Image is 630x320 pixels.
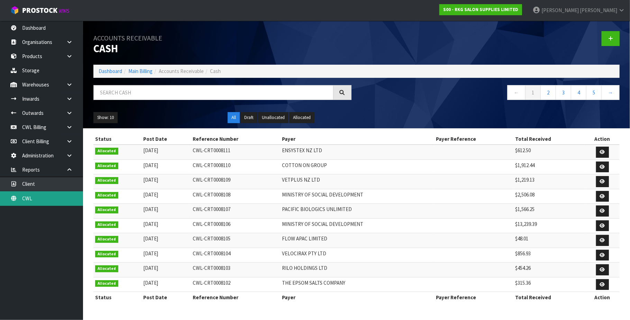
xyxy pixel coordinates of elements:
[93,134,141,145] th: Status
[280,159,434,174] td: COTTON ON GROUP
[191,218,280,233] td: CWL-CRT0008106
[141,204,191,219] td: [DATE]
[95,280,118,287] span: Allocated
[141,292,191,303] th: Post Date
[141,174,191,189] td: [DATE]
[191,292,280,303] th: Reference Number
[280,145,434,159] td: ENSYSTEX NZ LTD
[434,292,513,303] th: Payer Reference
[513,189,585,204] td: $2,506.08
[289,112,314,123] button: Allocated
[141,263,191,277] td: [DATE]
[586,85,602,100] a: 5
[507,85,526,100] a: ←
[93,31,351,54] h1: Cash
[556,85,571,100] a: 3
[95,251,118,258] span: Allocated
[191,134,280,145] th: Reference Number
[95,221,118,228] span: Allocated
[439,4,522,15] a: S00 - RKG SALON SUPPLIES LIMITED
[280,204,434,219] td: PACIFIC BIOLOGICS UNLIMITED
[280,248,434,263] td: VELOCIRAX PTY LTD
[280,218,434,233] td: MINISTRY OF SOCIAL DEVELOPMENT
[141,248,191,263] td: [DATE]
[228,112,240,123] button: All
[93,85,334,100] input: Search cash
[580,7,617,13] span: [PERSON_NAME]
[95,148,118,155] span: Allocated
[191,174,280,189] td: CWL-CRT0008109
[585,134,620,145] th: Action
[280,292,434,303] th: Payer
[191,277,280,292] td: CWL-CRT0008102
[191,248,280,263] td: CWL-CRT0008104
[513,134,585,145] th: Total Received
[513,292,585,303] th: Total Received
[95,236,118,243] span: Allocated
[128,68,153,74] a: Main Billing
[513,248,585,263] td: $856.93
[141,159,191,174] td: [DATE]
[601,85,620,100] a: →
[540,85,556,100] a: 2
[191,204,280,219] td: CWL-CRT0008107
[280,233,434,248] td: FLOW APAC LIMITED
[95,163,118,170] span: Allocated
[513,218,585,233] td: $13,239.39
[95,207,118,213] span: Allocated
[141,189,191,204] td: [DATE]
[513,277,585,292] td: $315.36
[280,134,434,145] th: Payer
[362,85,620,102] nav: Page navigation
[93,112,118,123] button: Show: 10
[513,145,585,159] td: $612.50
[280,174,434,189] td: VETPLUS NZ LTD
[141,233,191,248] td: [DATE]
[191,159,280,174] td: CWL-CRT0008110
[99,68,122,74] a: Dashboard
[95,265,118,272] span: Allocated
[513,233,585,248] td: $48.01
[59,8,70,14] small: WMS
[93,34,162,42] small: Accounts Receivable
[22,6,57,15] span: ProStock
[513,263,585,277] td: $454.26
[191,189,280,204] td: CWL-CRT0008108
[95,192,118,199] span: Allocated
[240,112,257,123] button: Draft
[191,145,280,159] td: CWL-CRT0008111
[525,85,541,100] a: 1
[571,85,586,100] a: 4
[513,204,585,219] td: $1,566.25
[159,68,204,74] span: Accounts Receivable
[434,134,513,145] th: Payer Reference
[280,277,434,292] td: THE EPSOM SALTS COMPANY
[141,218,191,233] td: [DATE]
[141,277,191,292] td: [DATE]
[210,68,221,74] span: Cash
[141,134,191,145] th: Post Date
[585,292,620,303] th: Action
[258,112,289,123] button: Unallocated
[141,145,191,159] td: [DATE]
[513,174,585,189] td: $1,219.13
[513,159,585,174] td: $1,912.44
[191,233,280,248] td: CWL-CRT0008105
[280,263,434,277] td: RILO HOLDINGS LTD
[541,7,579,13] span: [PERSON_NAME]
[191,263,280,277] td: CWL-CRT0008103
[443,7,518,12] strong: S00 - RKG SALON SUPPLIES LIMITED
[95,177,118,184] span: Allocated
[93,292,141,303] th: Status
[280,189,434,204] td: MINISTRY OF SOCIAL DEVELOPMENT
[10,6,19,15] img: cube-alt.png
